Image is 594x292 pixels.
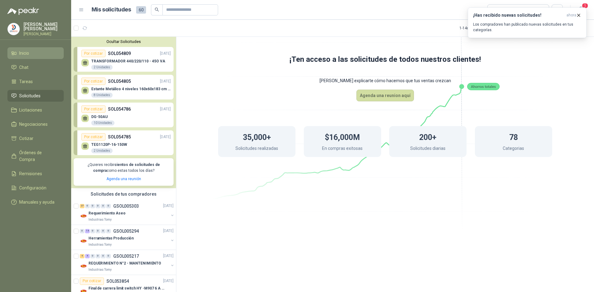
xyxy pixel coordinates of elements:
[19,170,42,177] span: Remisiones
[163,278,174,284] p: [DATE]
[19,64,28,71] span: Chat
[19,121,48,128] span: Negociaciones
[19,78,33,85] span: Tareas
[88,260,161,266] p: REQUERIMIENTO N°2 - MANTENIMIENTO
[566,13,576,18] span: ahora
[19,92,41,99] span: Solicitudes
[80,229,84,233] div: 0
[106,177,141,181] a: Agenda una reunión
[74,47,174,72] a: Por cotizarSOL054809[DATE] TRANSFORMADOR 440/220/110 - 45O VA2 Unidades
[491,6,504,13] div: Todas
[24,32,64,36] p: [PERSON_NAME]
[322,145,363,153] p: En compras exitosas
[459,23,495,33] div: 1 - 14 de 14
[113,254,139,258] p: GSOL005217
[81,78,105,85] div: Por cotizar
[509,130,518,143] h1: 78
[19,135,33,142] span: Cotizar
[193,54,577,66] h1: ¡Ten acceso a las solicitudes de todos nuestros clientes!
[80,277,104,285] div: Por cotizar
[19,184,46,191] span: Configuración
[356,90,414,101] button: Agenda una reunion aquí
[582,3,588,9] span: 1
[108,78,131,85] p: SOL054805
[88,242,112,247] p: Industrias Tomy
[108,106,131,112] p: SOL054786
[88,286,166,291] p: Final de carrera limit switch HY -M907 6 A - 250 V a.c
[193,72,577,90] p: [PERSON_NAME] explicarte cómo hacemos que tus ventas crezcan
[90,229,95,233] div: 0
[7,76,64,87] a: Tareas
[108,50,131,57] p: SOL054809
[85,254,90,258] div: 4
[8,23,19,35] img: Company Logo
[7,90,64,102] a: Solicitudes
[80,237,87,245] img: Company Logo
[419,130,437,143] h1: 200+
[410,145,445,153] p: Solicitudes diarias
[7,7,39,15] img: Logo peakr
[74,130,174,155] a: Por cotizarSOL054785[DATE] TEG1120P-16-150W2 Unidades
[7,168,64,180] a: Remisiones
[80,202,175,222] a: 27 0 0 0 0 0 GSOL005303[DATE] Company LogoRequerimiento AseoIndustrias Tomy
[81,50,105,57] div: Por cotizar
[92,5,131,14] h1: Mis solicitudes
[85,204,90,208] div: 0
[85,229,90,233] div: 14
[19,107,42,113] span: Licitaciones
[106,229,111,233] div: 0
[88,217,112,222] p: Industrias Tomy
[88,267,112,272] p: Industrias Tomy
[101,229,105,233] div: 0
[7,196,64,208] a: Manuales y ayuda
[91,65,113,70] div: 2 Unidades
[93,163,160,173] b: cientos de solicitudes de compra
[81,105,105,113] div: Por cotizar
[473,22,581,33] p: Los compradores han publicado nuevas solicitudes en tus categorías.
[136,6,146,14] span: 60
[90,254,95,258] div: 0
[91,115,114,119] p: DG-50AU
[468,7,587,38] button: ¡Has recibido nuevas solicitudes!ahora Los compradores han publicado nuevas solicitudes en tus ca...
[77,162,170,174] p: ¿Quieres recibir como estas todos los días?
[235,145,278,153] p: Solicitudes realizadas
[163,253,174,259] p: [DATE]
[160,106,171,112] p: [DATE]
[7,182,64,194] a: Configuración
[96,254,100,258] div: 0
[160,78,171,84] p: [DATE]
[80,262,87,270] img: Company Logo
[91,59,165,63] p: TRANSFORMADOR 440/220/110 - 45O VA
[81,133,105,141] div: Por cotizar
[24,22,64,31] p: [PERSON_NAME] [PERSON_NAME]
[88,235,134,241] p: Herramientas Producción
[7,104,64,116] a: Licitaciones
[473,13,564,18] h3: ¡Has recibido nuevas solicitudes!
[80,227,175,247] a: 0 14 0 0 0 0 GSOL005294[DATE] Company LogoHerramientas ProducciónIndustrias Tomy
[91,93,113,98] div: 8 Unidades
[575,4,587,15] button: 1
[106,254,111,258] div: 0
[160,51,171,57] p: [DATE]
[106,204,111,208] div: 0
[19,149,58,163] span: Órdenes de Compra
[503,145,524,153] p: Categorias
[160,134,171,140] p: [DATE]
[80,254,84,258] div: 4
[74,103,174,127] a: Por cotizarSOL054786[DATE] DG-50AU10 Unidades
[96,229,100,233] div: 0
[7,118,64,130] a: Negociaciones
[113,229,139,233] p: GSOL005294
[7,47,64,59] a: Inicio
[19,199,54,205] span: Manuales y ayuda
[108,133,131,140] p: SOL054785
[7,61,64,73] a: Chat
[113,204,139,208] p: GSOL005303
[101,204,105,208] div: 0
[71,188,176,200] div: Solicitudes de tus compradores
[80,204,84,208] div: 27
[101,254,105,258] div: 0
[325,130,360,143] h1: $16,000M
[96,204,100,208] div: 0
